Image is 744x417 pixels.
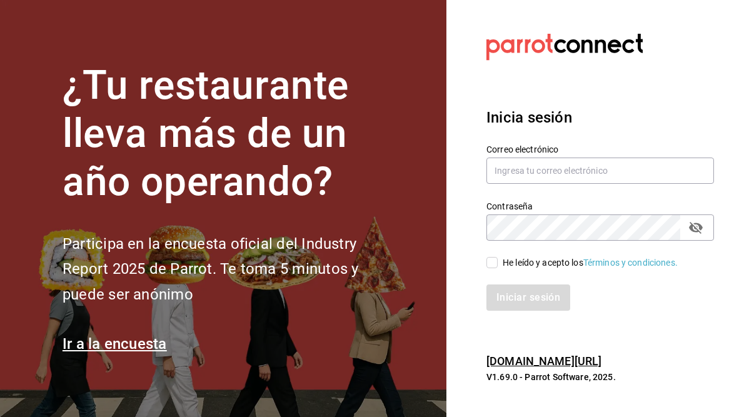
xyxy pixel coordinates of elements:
input: Ingresa tu correo electrónico [486,158,714,184]
label: Correo electrónico [486,145,714,154]
h3: Inicia sesión [486,106,714,129]
a: [DOMAIN_NAME][URL] [486,354,601,368]
p: V1.69.0 - Parrot Software, 2025. [486,371,714,383]
div: He leído y acepto los [503,256,678,269]
a: Ir a la encuesta [63,335,167,353]
label: Contraseña [486,202,714,211]
h2: Participa en la encuesta oficial del Industry Report 2025 de Parrot. Te toma 5 minutos y puede se... [63,231,400,308]
button: passwordField [685,217,706,238]
a: Términos y condiciones. [583,258,678,268]
h1: ¿Tu restaurante lleva más de un año operando? [63,62,400,206]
